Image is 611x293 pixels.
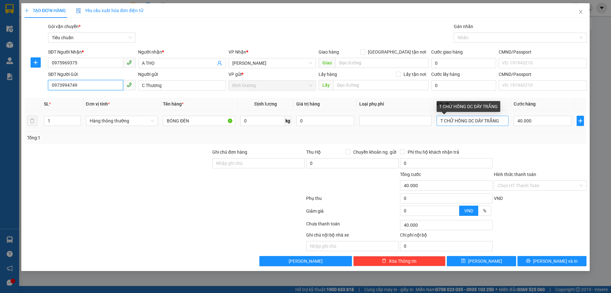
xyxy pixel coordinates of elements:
div: Người nhận [138,48,226,55]
span: [PERSON_NAME] [468,258,502,265]
span: plus [25,8,29,13]
span: Thu Hộ [306,150,321,155]
span: [PERSON_NAME] [289,258,323,265]
th: Ghi chú [434,98,511,110]
input: Cước giao hàng [431,58,496,68]
button: printer[PERSON_NAME] và In [517,256,586,266]
span: % [483,208,486,213]
span: Lấy [319,80,333,90]
span: Lấy hàng [319,72,337,77]
input: 0 [296,116,354,126]
span: printer [526,259,530,264]
span: A THÀNH - 0975970609 [35,11,90,17]
label: Hình thức thanh toán [494,172,536,177]
span: Cước hàng [514,101,536,106]
span: [PERSON_NAME] và In [533,258,578,265]
div: Người gửi [138,71,226,78]
span: VP Nhận [228,49,246,55]
button: plus [31,57,41,68]
span: luthanhnhan.tienoanh - In: [35,24,87,35]
span: VND [494,196,503,201]
span: Đơn vị tính [86,101,110,106]
label: Ghi chú đơn hàng [212,150,247,155]
input: Ghi chú đơn hàng [212,158,305,168]
span: plus [577,118,583,123]
div: CMND/Passport [499,71,586,78]
span: close [578,9,583,14]
div: SĐT Người Gửi [48,71,136,78]
input: Dọc đường [335,58,429,68]
div: VP gửi [228,71,316,78]
span: Gửi: [35,4,79,10]
input: Nhập ghi chú [306,241,399,251]
span: VND [464,208,473,213]
span: Bình Dương [46,4,79,10]
div: Chi phí nội bộ [400,231,493,241]
span: Chuyển khoản ng. gửi [351,149,399,156]
div: CMND/Passport [499,48,586,55]
span: user-add [217,61,222,66]
span: save [461,259,466,264]
img: icon [76,8,81,13]
label: Cước giao hàng [431,49,463,55]
button: plus [577,116,584,126]
span: phone [127,82,132,87]
span: Tiêu chuẩn [52,33,132,42]
input: VD: Bàn, Ghế [163,116,235,126]
span: BD1509250007 - [35,18,87,35]
input: Dọc đường [333,80,429,90]
span: Gói vận chuyển [48,24,81,29]
div: Giảm giá [305,208,399,219]
span: plus [31,60,40,65]
div: Tổng: 1 [27,134,236,141]
span: Phí thu hộ khách nhận trả [405,149,462,156]
span: TẠO ĐƠN HÀNG [25,8,66,13]
div: Chưa thanh toán [305,220,399,231]
button: Close [572,3,590,21]
button: delete [27,116,37,126]
span: Giao hàng [319,49,339,55]
span: SL [44,101,49,106]
strong: Nhận: [13,39,81,74]
span: Lấy tận nơi [401,71,429,78]
span: 11:54:55 [DATE] [41,30,78,35]
button: [PERSON_NAME] [259,256,352,266]
div: SĐT Người Nhận [48,48,136,55]
span: kg [285,116,291,126]
button: save[PERSON_NAME] [447,256,516,266]
span: [GEOGRAPHIC_DATA] tận nơi [365,48,429,55]
span: Yêu cầu xuất hóa đơn điện tử [76,8,143,13]
div: T CHỮ HỒNG DC DÂY TRẮNG [437,101,500,112]
span: Giao [319,58,335,68]
span: delete [382,259,386,264]
input: Cước lấy hàng [431,80,496,91]
span: Hàng thông thường [90,116,154,126]
label: Cước lấy hàng [431,72,460,77]
span: Cư Kuin [232,58,312,68]
div: Phụ thu [305,195,399,206]
button: deleteXóa Thông tin [353,256,446,266]
span: Xóa Thông tin [389,258,417,265]
span: phone [127,60,132,65]
label: Gán nhãn [454,24,473,29]
input: Ghi Chú [437,116,509,126]
span: Tổng cước [400,172,421,177]
div: Ghi chú nội bộ nhà xe [306,231,399,241]
span: Tên hàng [163,101,184,106]
span: Bình Dương [232,81,312,90]
span: Định lượng [254,101,277,106]
span: Giá trị hàng [296,101,320,106]
th: Loại phụ phí [357,98,434,110]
